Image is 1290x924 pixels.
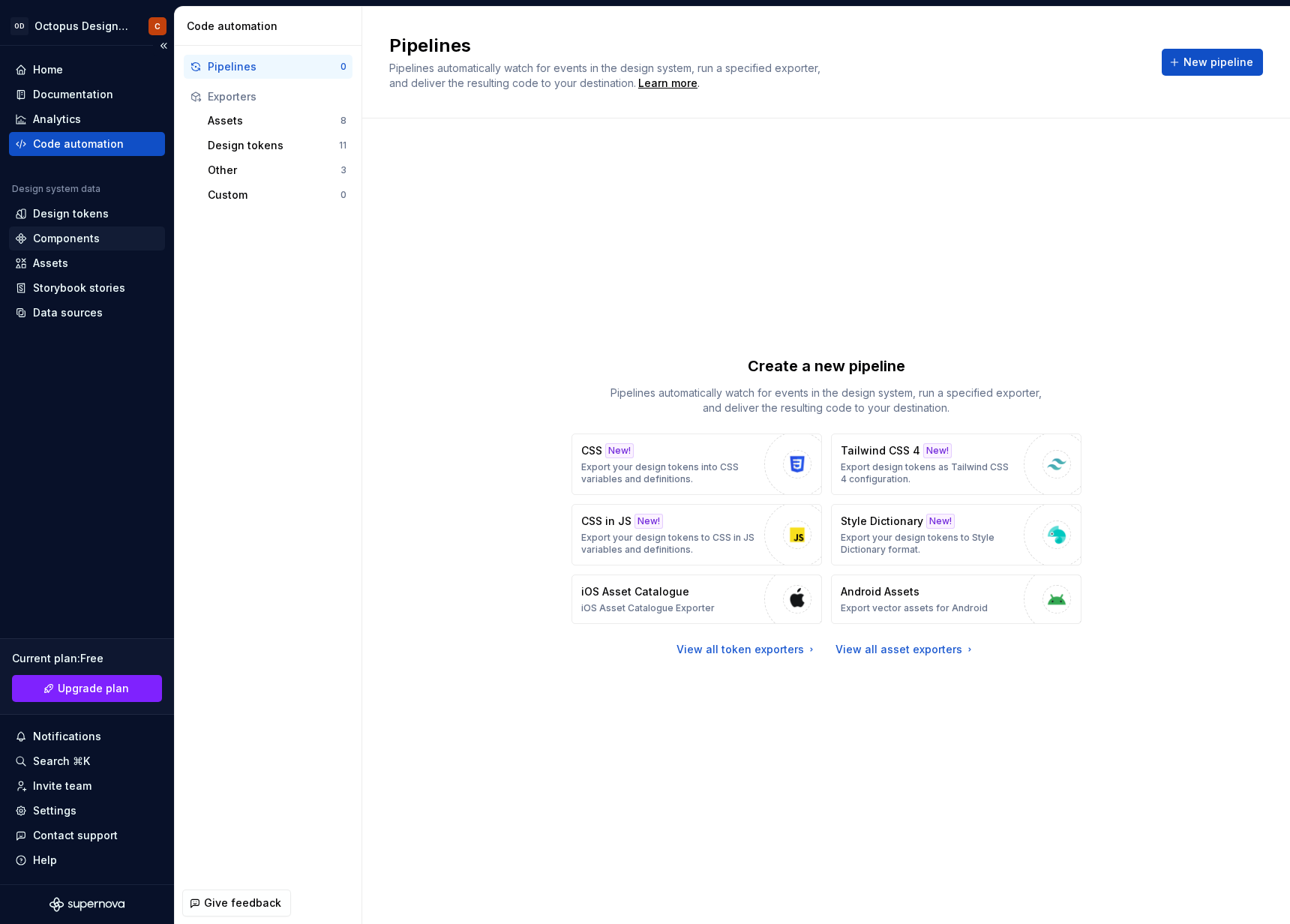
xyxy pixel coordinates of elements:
[9,251,165,275] a: Assets
[33,62,63,77] div: Home
[571,433,822,495] button: CSSNew!Export your design tokens into CSS variables and definitions.
[748,355,905,376] p: Create a new pipeline
[153,35,174,56] button: Collapse sidebar
[208,187,340,202] div: Custom
[9,823,165,847] button: Contact support
[33,136,124,151] div: Code automation
[9,724,165,748] button: Notifications
[9,774,165,798] a: Invite team
[1183,55,1253,70] span: New pipeline
[9,799,165,823] a: Settings
[831,433,1081,495] button: Tailwind CSS 4New!Export design tokens as Tailwind CSS 4 configuration.
[841,584,919,599] p: Android Assets
[676,642,817,657] a: View all token exporters
[12,675,162,702] a: Upgrade plan
[49,897,124,912] svg: Supernova Logo
[3,10,171,42] button: ODOctopus Design SystemC
[389,61,823,89] span: Pipelines automatically watch for events in the design system, run a specified exporter, and deli...
[10,17,28,35] div: OD
[601,385,1051,415] p: Pipelines automatically watch for events in the design system, run a specified exporter, and deli...
[841,443,920,458] p: Tailwind CSS 4
[33,87,113,102] div: Documentation
[204,895,281,910] span: Give feedback
[841,461,1016,485] p: Export design tokens as Tailwind CSS 4 configuration.
[634,514,663,529] div: New!
[12,651,162,666] div: Current plan : Free
[571,574,822,624] button: iOS Asset CatalogueiOS Asset Catalogue Exporter
[208,113,340,128] div: Assets
[184,55,352,79] button: Pipelines0
[9,226,165,250] a: Components
[202,133,352,157] button: Design tokens11
[835,642,976,657] a: View all asset exporters
[340,189,346,201] div: 0
[581,514,631,529] p: CSS in JS
[571,504,822,565] button: CSS in JSNew!Export your design tokens to CSS in JS variables and definitions.
[202,158,352,182] button: Other3
[33,803,76,818] div: Settings
[9,749,165,773] button: Search ⌘K
[9,202,165,226] a: Design tokens
[208,163,340,178] div: Other
[841,532,1016,556] p: Export your design tokens to Style Dictionary format.
[581,602,715,614] p: iOS Asset Catalogue Exporter
[208,138,339,153] div: Design tokens
[187,19,355,34] div: Code automation
[154,20,160,32] div: C
[182,889,291,916] button: Give feedback
[340,115,346,127] div: 8
[389,34,1144,58] h2: Pipelines
[831,574,1081,624] button: Android AssetsExport vector assets for Android
[339,139,346,151] div: 11
[841,602,988,614] p: Export vector assets for Android
[9,107,165,131] a: Analytics
[34,19,130,34] div: Octopus Design System
[33,754,90,769] div: Search ⌘K
[581,443,602,458] p: CSS
[33,853,57,868] div: Help
[1162,49,1263,76] button: New pipeline
[340,61,346,73] div: 0
[841,514,923,529] p: Style Dictionary
[923,443,952,458] div: New!
[202,183,352,207] button: Custom0
[33,828,118,843] div: Contact support
[638,76,697,91] a: Learn more
[33,206,109,221] div: Design tokens
[33,729,101,744] div: Notifications
[581,532,757,556] p: Export your design tokens to CSS in JS variables and definitions.
[9,132,165,156] a: Code automation
[581,461,757,485] p: Export your design tokens into CSS variables and definitions.
[9,848,165,872] button: Help
[9,82,165,106] a: Documentation
[581,584,689,599] p: iOS Asset Catalogue
[33,231,100,246] div: Components
[208,89,346,104] div: Exporters
[202,109,352,133] button: Assets8
[9,58,165,82] a: Home
[605,443,634,458] div: New!
[926,514,955,529] div: New!
[9,276,165,300] a: Storybook stories
[58,681,129,696] span: Upgrade plan
[33,256,68,271] div: Assets
[636,78,700,89] span: .
[9,301,165,325] a: Data sources
[831,504,1081,565] button: Style DictionaryNew!Export your design tokens to Style Dictionary format.
[12,183,100,195] div: Design system data
[33,778,91,793] div: Invite team
[33,305,103,320] div: Data sources
[340,164,346,176] div: 3
[33,112,81,127] div: Analytics
[33,280,125,295] div: Storybook stories
[208,59,340,74] div: Pipelines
